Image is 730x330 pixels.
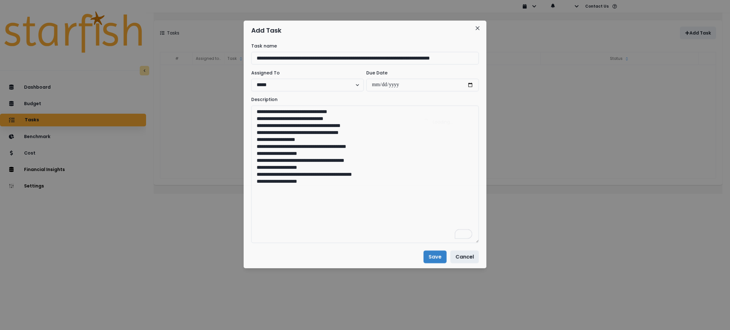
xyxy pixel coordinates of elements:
[244,21,486,40] header: Add Task
[472,23,483,33] button: Close
[450,251,479,263] button: Cancel
[251,43,475,49] label: Task name
[251,96,475,103] label: Description
[251,69,360,76] label: Assigned To
[366,69,475,76] label: Due Date
[424,251,447,263] button: Save
[251,105,479,243] textarea: To enrich screen reader interactions, please activate Accessibility in Grammarly extension settings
